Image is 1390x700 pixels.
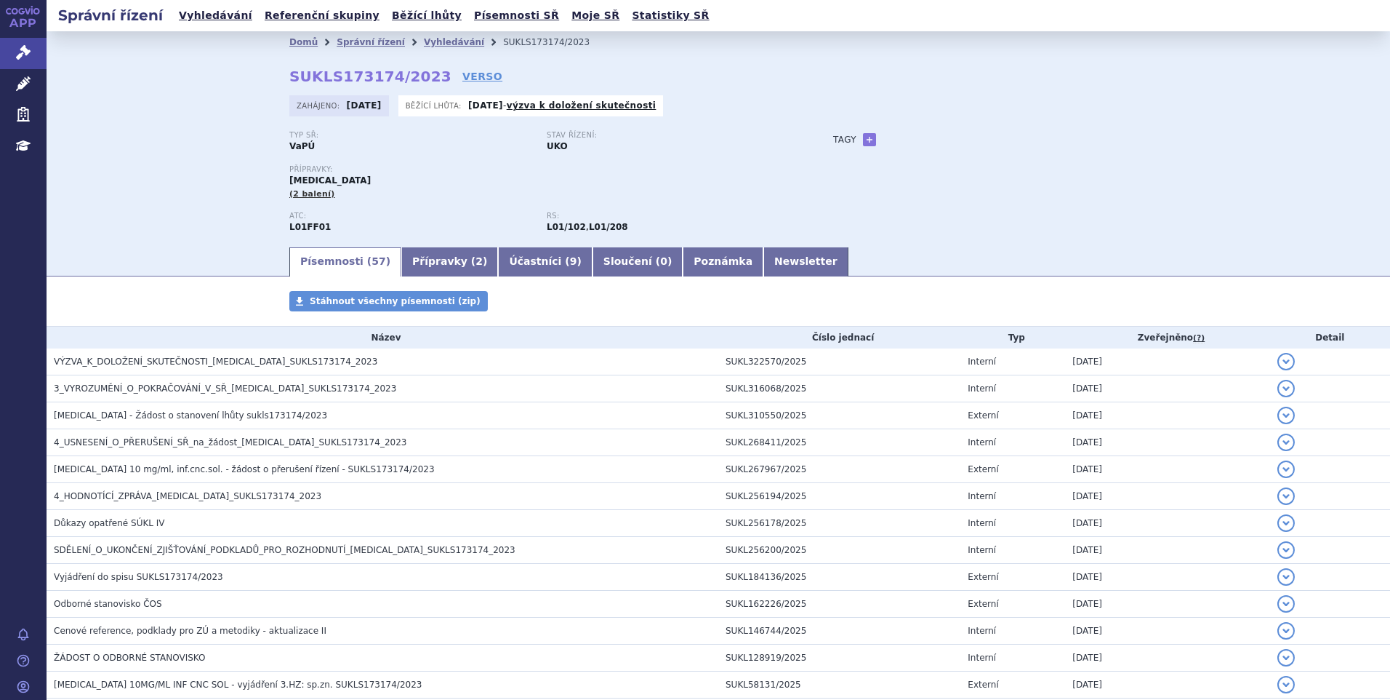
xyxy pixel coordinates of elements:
span: Externí [968,680,998,690]
span: 57 [371,255,385,267]
th: Detail [1270,327,1390,349]
td: SUKL256194/2025 [718,483,960,510]
button: detail [1277,461,1295,478]
p: Typ SŘ: [289,131,532,140]
td: [DATE] [1065,349,1269,375]
span: OPDIVO 10 mg/ml, inf.cnc.sol. - žádost o přerušení řízení - SUKLS173174/2023 [54,464,435,474]
span: 2 [475,255,483,267]
span: VÝZVA_K_DOLOŽENÍ_SKUTEČNOSTI_OPDIVO_SUKLS173174_2023 [54,357,377,367]
a: Moje SŘ [567,6,624,25]
button: detail [1277,434,1295,451]
span: Důkazy opatřené SÚKL IV [54,518,165,528]
td: [DATE] [1065,564,1269,591]
strong: [DATE] [347,100,382,111]
button: detail [1277,380,1295,397]
a: Písemnosti (57) [289,247,401,277]
td: [DATE] [1065,402,1269,429]
td: [DATE] [1065,456,1269,483]
span: 4_HODNOTÍCÍ_ZPRÁVA_OPDIVO_SUKLS173174_2023 [54,491,321,501]
span: Interní [968,545,996,555]
abbr: (?) [1193,333,1205,343]
th: Zveřejněno [1065,327,1269,349]
strong: UKO [547,141,568,151]
span: Běžící lhůta: [406,100,465,111]
h2: Správní řízení [47,5,174,25]
h3: Tagy [833,131,856,148]
td: SUKL322570/2025 [718,349,960,375]
span: Interní [968,357,996,367]
span: SDĚLENÍ_O_UKONČENÍ_ZJIŠŤOVÁNÍ_PODKLADŮ_PRO_ROZHODNUTÍ_OPDIVO_SUKLS173174_2023 [54,545,515,555]
a: výzva k doložení skutečnosti [507,100,656,111]
span: 9 [570,255,577,267]
span: Interní [968,383,996,394]
td: [DATE] [1065,672,1269,699]
span: Stáhnout všechny písemnosti (zip) [310,296,481,306]
strong: SUKLS173174/2023 [289,68,451,85]
td: SUKL58131/2025 [718,672,960,699]
strong: NIVOLUMAB [289,222,331,232]
span: Zahájeno: [297,100,342,111]
button: detail [1277,676,1295,693]
span: 3_VYROZUMĚNÍ_O_POKRAČOVÁNÍ_V_SŘ_OPDIVO_SUKLS173174_2023 [54,383,396,394]
span: 4_USNESENÍ_O_PŘERUŠENÍ_SŘ_na_žádost_OPDIVO_SUKLS173174_2023 [54,437,406,448]
a: Stáhnout všechny písemnosti (zip) [289,291,488,311]
td: [DATE] [1065,483,1269,510]
a: Newsletter [763,247,848,277]
span: [MEDICAL_DATA] [289,175,371,186]
span: Interní [968,437,996,448]
p: RS: [547,212,790,220]
a: Referenční skupiny [260,6,384,25]
button: detail [1277,568,1295,586]
td: [DATE] [1065,537,1269,564]
span: Externí [968,410,998,421]
button: detail [1277,488,1295,505]
td: [DATE] [1065,618,1269,645]
a: Domů [289,37,318,47]
a: VERSO [462,69,502,84]
td: SUKL256200/2025 [718,537,960,564]
td: SUKL267967/2025 [718,456,960,483]
th: Typ [960,327,1065,349]
td: SUKL184136/2025 [718,564,960,591]
td: [DATE] [1065,591,1269,618]
a: Účastníci (9) [498,247,592,277]
span: Cenové reference, podklady pro ZÚ a metodiky - aktualizace II [54,626,326,636]
strong: nivolumab k léčbě metastazujícího kolorektálního karcinomu [589,222,628,232]
td: SUKL268411/2025 [718,429,960,456]
button: detail [1277,407,1295,424]
p: Stav řízení: [547,131,790,140]
th: Číslo jednací [718,327,960,349]
span: ŽÁDOST O ODBORNÉ STANOVISKO [54,653,205,663]
a: Běžící lhůty [387,6,466,25]
td: [DATE] [1065,429,1269,456]
li: SUKLS173174/2023 [503,31,608,53]
span: Externí [968,572,998,582]
span: Interní [968,653,996,663]
span: Odborné stanovisko ČOS [54,599,162,609]
td: SUKL146744/2025 [718,618,960,645]
a: Sloučení (0) [592,247,683,277]
strong: [DATE] [468,100,503,111]
a: Písemnosti SŘ [470,6,563,25]
button: detail [1277,595,1295,613]
p: Přípravky: [289,165,804,174]
td: SUKL256178/2025 [718,510,960,537]
p: - [468,100,656,111]
span: Interní [968,491,996,501]
strong: VaPÚ [289,141,315,151]
span: Vyjádření do spisu SUKLS173174/2023 [54,572,223,582]
span: Externí [968,464,998,474]
strong: nivolumab [547,222,586,232]
a: Správní řízení [337,37,405,47]
span: Interní [968,626,996,636]
button: detail [1277,353,1295,370]
span: Externí [968,599,998,609]
td: SUKL310550/2025 [718,402,960,429]
a: Vyhledávání [424,37,484,47]
button: detail [1277,514,1295,532]
a: + [863,133,876,146]
span: OPDIVO - Žádost o stanovení lhůty sukls173174/2023 [54,410,327,421]
span: Interní [968,518,996,528]
a: Přípravky (2) [401,247,498,277]
td: [DATE] [1065,375,1269,402]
